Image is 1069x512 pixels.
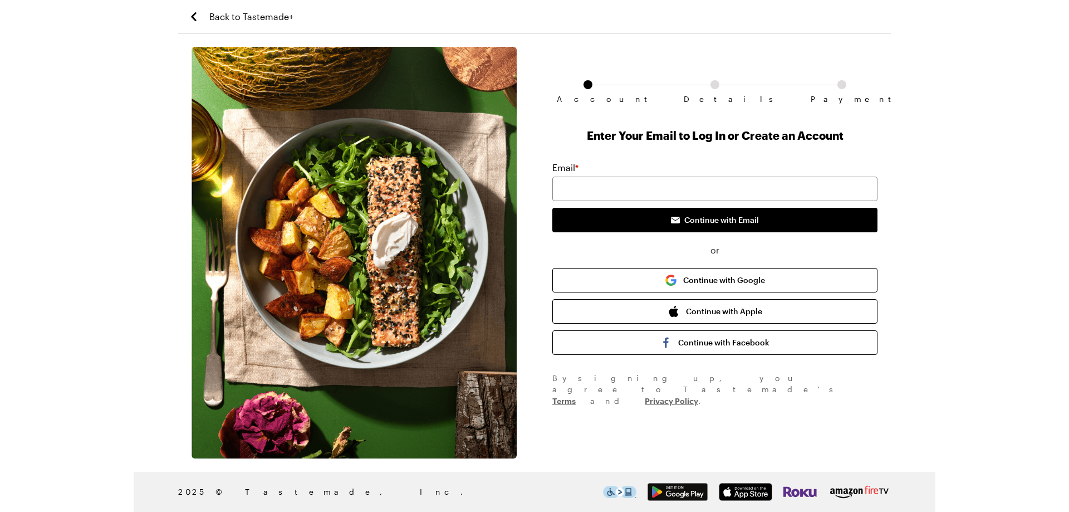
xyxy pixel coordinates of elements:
[645,395,698,406] a: Privacy Policy
[783,483,817,501] img: Roku
[684,214,759,226] span: Continue with Email
[209,10,293,23] span: Back to Tastemade+
[719,483,772,501] img: App Store
[552,161,578,174] label: Email
[552,395,576,406] a: Terms
[552,330,877,355] button: Continue with Facebook
[552,243,877,257] span: or
[552,299,877,324] button: Continue with Apple
[828,483,891,501] img: Amazon Fire TV
[552,268,877,292] button: Continue with Google
[552,80,877,95] ol: Subscription checkout form navigation
[557,95,619,104] span: Account
[178,486,603,498] span: 2025 © Tastemade, Inc.
[811,95,873,104] span: Payment
[552,128,877,143] h1: Enter Your Email to Log In or Create an Account
[603,486,636,498] img: This icon serves as a link to download the Level Access assistive technology app for individuals ...
[552,208,877,232] button: Continue with Email
[648,483,708,501] img: Google Play
[684,95,746,104] span: Details
[552,373,877,407] div: By signing up , you agree to Tastemade's and .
